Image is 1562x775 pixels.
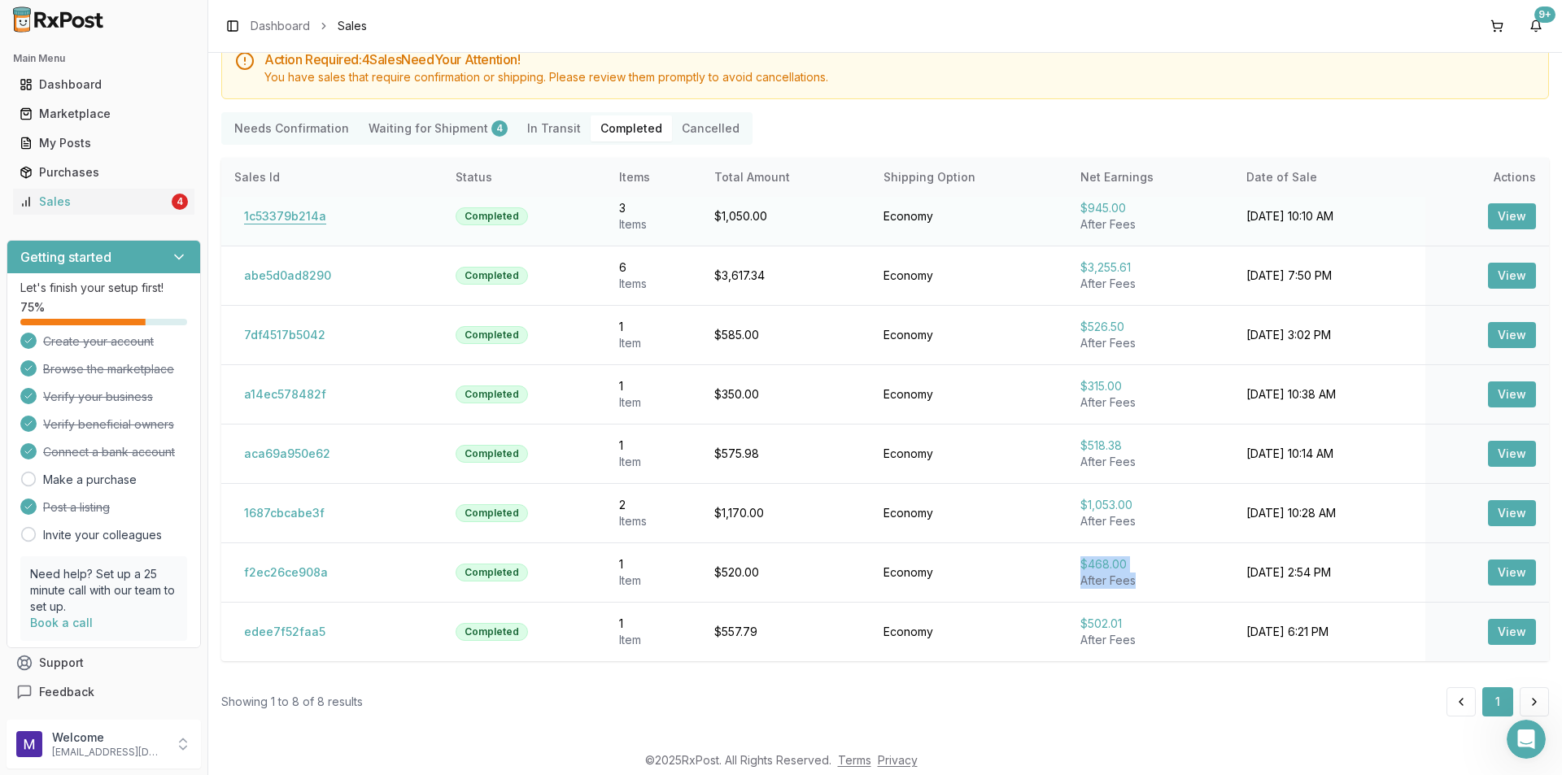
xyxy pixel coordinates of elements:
button: View [1488,441,1536,467]
div: 1 [619,378,688,394]
button: Support [7,648,201,677]
div: 1 [619,616,688,632]
div: Item s [619,513,688,529]
div: Economy [884,505,1054,521]
div: $350.00 [714,386,857,403]
div: After Fees [1080,573,1219,589]
button: f2ec26ce908a [234,559,338,586]
span: Verify your business [43,389,153,405]
a: Dashboard [13,70,194,99]
h3: Getting started [20,247,111,267]
div: Economy [884,327,1054,343]
button: Dashboard [7,72,201,98]
div: After Fees [1080,394,1219,411]
div: $585.00 [714,327,857,343]
a: Make a purchase [43,472,137,488]
a: Privacy [878,753,918,767]
div: Completed [456,267,528,285]
button: Feedback [7,677,201,707]
span: Browse the marketplace [43,361,174,377]
div: $3,255.61 [1080,259,1219,276]
div: You have sales that require confirmation or shipping. Please review them promptly to avoid cancel... [264,69,1535,85]
div: $468.00 [1080,556,1219,573]
button: View [1488,381,1536,407]
div: Economy [884,446,1054,462]
p: Let's finish your setup first! [20,280,187,296]
div: 4 [491,120,508,137]
div: Completed [456,445,528,463]
button: Needs Confirmation [225,115,359,142]
div: $1,053.00 [1080,497,1219,513]
div: Purchases [20,164,188,181]
div: After Fees [1080,335,1219,351]
div: 4 [172,194,188,210]
div: Item [619,335,688,351]
div: Item [619,394,688,411]
div: Showing 1 to 8 of 8 results [221,694,363,710]
p: [EMAIL_ADDRESS][DOMAIN_NAME] [52,746,165,759]
div: Economy [884,268,1054,284]
div: Completed [456,207,528,225]
div: $520.00 [714,564,857,581]
div: [DATE] 10:38 AM [1246,386,1413,403]
button: View [1488,500,1536,526]
span: Verify beneficial owners [43,416,174,433]
a: Purchases [13,158,194,187]
button: In Transit [517,115,591,142]
th: Actions [1425,158,1549,197]
button: View [1488,619,1536,645]
div: Economy [884,386,1054,403]
div: Sales [20,194,168,210]
div: Completed [456,623,528,641]
span: Post a listing [43,499,110,516]
div: $518.38 [1080,438,1219,454]
div: $502.01 [1080,616,1219,632]
div: $315.00 [1080,378,1219,394]
div: 9+ [1534,7,1555,23]
div: $557.79 [714,624,857,640]
h2: Main Menu [13,52,194,65]
button: 1c53379b214a [234,203,336,229]
img: User avatar [16,731,42,757]
h5: Action Required: 4 Sale s Need Your Attention! [264,53,1535,66]
div: Completed [456,504,528,522]
span: Feedback [39,684,94,700]
div: 3 [619,200,688,216]
div: 1 [619,319,688,335]
button: View [1488,322,1536,348]
div: After Fees [1080,632,1219,648]
p: Welcome [52,729,165,746]
div: After Fees [1080,216,1219,233]
button: Cancelled [672,115,749,142]
button: View [1488,559,1536,586]
a: Sales4 [13,187,194,216]
div: Marketplace [20,106,188,122]
div: After Fees [1080,454,1219,470]
a: My Posts [13,128,194,158]
div: Economy [884,624,1054,640]
div: Item [619,632,688,648]
div: After Fees [1080,276,1219,292]
div: [DATE] 2:54 PM [1246,564,1413,581]
div: After Fees [1080,513,1219,529]
th: Status [443,158,607,197]
button: abe5d0ad8290 [234,263,341,289]
th: Items [606,158,701,197]
button: View [1488,263,1536,289]
div: Dashboard [20,76,188,93]
div: 1 [619,438,688,454]
div: Item [619,573,688,589]
th: Sales Id [221,158,443,197]
span: Connect a bank account [43,444,175,460]
div: Item s [619,276,688,292]
div: $1,050.00 [714,208,857,224]
button: View [1488,203,1536,229]
a: Marketplace [13,99,194,128]
div: Economy [884,208,1054,224]
div: My Posts [20,135,188,151]
button: a14ec578482f [234,381,336,407]
th: Net Earnings [1067,158,1233,197]
a: Terms [838,753,871,767]
a: Invite your colleagues [43,527,162,543]
th: Shipping Option [870,158,1067,197]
